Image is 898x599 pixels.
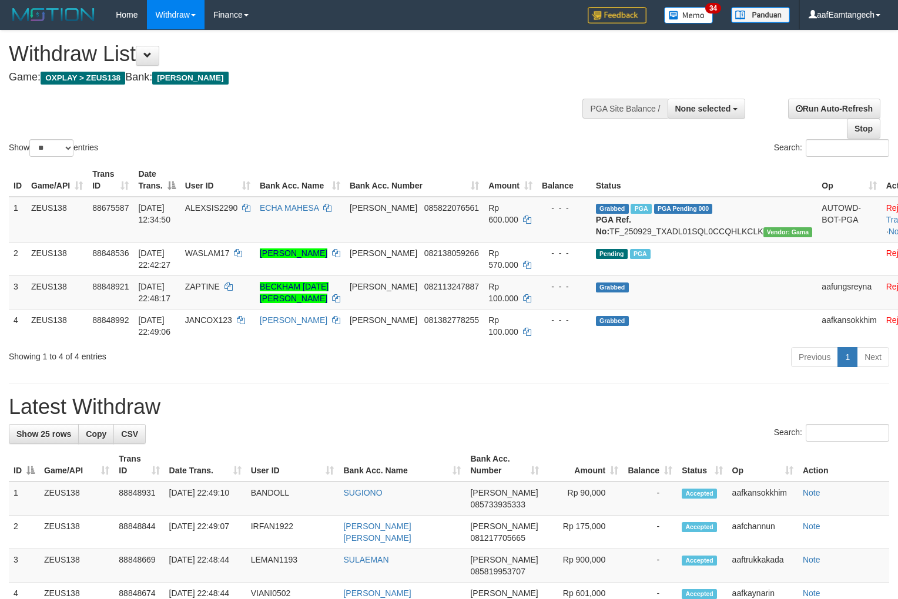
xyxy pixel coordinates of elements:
[9,275,26,309] td: 3
[114,516,164,549] td: 88848844
[29,139,73,157] select: Showentries
[728,482,798,516] td: aafkansokkhim
[39,516,114,549] td: ZEUS138
[92,282,129,291] span: 88848921
[138,248,170,270] span: [DATE] 22:42:27
[260,248,327,258] a: [PERSON_NAME]
[596,249,628,259] span: Pending
[350,248,417,258] span: [PERSON_NAME]
[345,163,484,197] th: Bank Acc. Number: activate to sort column ascending
[668,99,746,119] button: None selected
[165,448,246,482] th: Date Trans.: activate to sort column ascending
[41,72,125,85] span: OXPLAY > ZEUS138
[138,282,170,303] span: [DATE] 22:48:17
[847,119,880,139] a: Stop
[470,533,525,543] span: Copy 081217705665 to clipboard
[88,163,133,197] th: Trans ID: activate to sort column ascending
[803,521,820,531] a: Note
[138,315,170,336] span: [DATE] 22:49:06
[9,197,26,243] td: 1
[470,488,538,497] span: [PERSON_NAME]
[9,482,39,516] td: 1
[9,42,587,66] h1: Withdraw List
[255,163,345,197] th: Bank Acc. Name: activate to sort column ascending
[343,555,388,564] a: SULAEMAN
[544,549,623,583] td: Rp 900,000
[791,347,838,367] a: Previous
[682,489,717,499] span: Accepted
[837,347,857,367] a: 1
[817,197,881,243] td: AUTOWD-BOT-PGA
[682,556,717,566] span: Accepted
[542,314,587,326] div: - - -
[133,163,180,197] th: Date Trans.: activate to sort column descending
[165,549,246,583] td: [DATE] 22:48:44
[465,448,544,482] th: Bank Acc. Number: activate to sort column ascending
[185,282,220,291] span: ZAPTINE
[728,448,798,482] th: Op: activate to sort column ascending
[26,163,88,197] th: Game/API: activate to sort column ascending
[113,424,146,444] a: CSV
[260,203,319,213] a: ECHA MAHESA
[114,549,164,583] td: 88848669
[803,588,820,598] a: Note
[817,275,881,309] td: aafungsreyna
[9,6,98,23] img: MOTION_logo.png
[728,516,798,549] td: aafchannun
[542,202,587,214] div: - - -
[9,139,98,157] label: Show entries
[588,7,646,23] img: Feedback.jpg
[343,521,411,543] a: [PERSON_NAME] [PERSON_NAME]
[731,7,790,23] img: panduan.png
[86,429,106,439] span: Copy
[488,282,518,303] span: Rp 100.000
[470,500,525,509] span: Copy 085733935333 to clipboard
[339,448,465,482] th: Bank Acc. Name: activate to sort column ascending
[484,163,537,197] th: Amount: activate to sort column ascending
[677,448,727,482] th: Status: activate to sort column ascending
[630,249,651,259] span: Marked by aaftrukkakada
[654,204,713,214] span: PGA Pending
[591,197,817,243] td: TF_250929_TXADL01SQL0CCQHLKCLK
[675,104,731,113] span: None selected
[803,555,820,564] a: Note
[185,203,238,213] span: ALEXSIS2290
[350,315,417,325] span: [PERSON_NAME]
[9,242,26,275] td: 2
[488,203,518,224] span: Rp 600.000
[39,482,114,516] td: ZEUS138
[343,588,411,598] a: [PERSON_NAME]
[9,395,889,419] h1: Latest Withdraw
[114,448,164,482] th: Trans ID: activate to sort column ascending
[121,429,138,439] span: CSV
[39,448,114,482] th: Game/API: activate to sort column ascending
[623,448,677,482] th: Balance: activate to sort column ascending
[623,549,677,583] td: -
[488,248,518,270] span: Rp 570.000
[631,204,651,214] span: Marked by aafpengsreynich
[152,72,228,85] span: [PERSON_NAME]
[260,282,329,303] a: BECKHAM [DATE][PERSON_NAME]
[343,488,382,497] a: SUGIONO
[165,516,246,549] td: [DATE] 22:49:07
[9,448,39,482] th: ID: activate to sort column descending
[664,7,713,23] img: Button%20Memo.svg
[806,424,889,442] input: Search:
[246,482,339,516] td: BANDOLL
[424,203,479,213] span: Copy 085822076561 to clipboard
[774,424,889,442] label: Search:
[138,203,170,224] span: [DATE] 12:34:50
[185,248,230,258] span: WASLAM17
[591,163,817,197] th: Status
[705,3,721,14] span: 34
[623,482,677,516] td: -
[92,315,129,325] span: 88848992
[424,282,479,291] span: Copy 082113247887 to clipboard
[596,282,629,292] span: Grabbed
[817,163,881,197] th: Op: activate to sort column ascending
[165,482,246,516] td: [DATE] 22:49:10
[857,347,889,367] a: Next
[728,549,798,583] td: aaftrukkakada
[92,203,129,213] span: 88675587
[350,282,417,291] span: [PERSON_NAME]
